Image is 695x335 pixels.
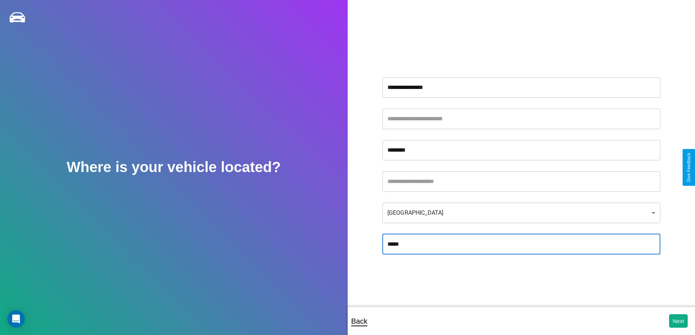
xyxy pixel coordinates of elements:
[669,314,688,328] button: Next
[382,203,660,223] div: [GEOGRAPHIC_DATA]
[686,153,691,182] div: Give Feedback
[7,310,25,328] div: Open Intercom Messenger
[67,159,281,175] h2: Where is your vehicle located?
[351,315,367,328] p: Back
